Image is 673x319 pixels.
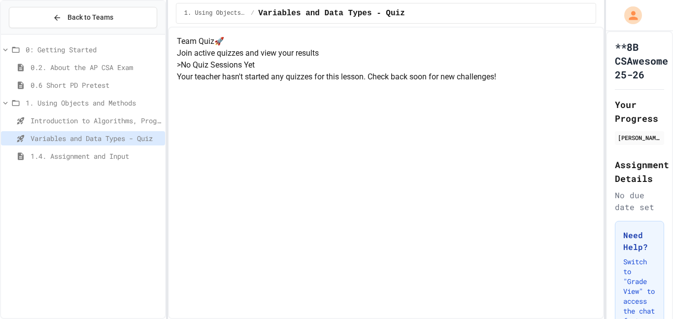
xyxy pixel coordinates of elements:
[615,189,664,213] div: No due date set
[31,62,161,72] span: 0.2. About the AP CSA Exam
[615,98,664,125] h2: Your Progress
[177,71,595,83] p: Your teacher hasn't started any quizzes for this lesson. Check back soon for new challenges!
[618,133,661,142] div: [PERSON_NAME]
[251,9,254,17] span: /
[31,115,161,126] span: Introduction to Algorithms, Programming, and Compilers
[26,44,161,55] span: 0: Getting Started
[31,133,161,143] span: Variables and Data Types - Quiz
[31,151,161,161] span: 1.4. Assignment and Input
[26,98,161,108] span: 1. Using Objects and Methods
[9,7,157,28] button: Back to Teams
[614,4,644,27] div: My Account
[177,59,595,71] h5: > No Quiz Sessions Yet
[258,7,405,19] span: Variables and Data Types - Quiz
[31,80,161,90] span: 0.6 Short PD Pretest
[615,40,668,81] h1: **8B CSAwesome 25-26
[615,158,664,185] h2: Assignment Details
[177,47,595,59] p: Join active quizzes and view your results
[623,229,656,253] h3: Need Help?
[177,35,595,47] h4: Team Quiz 🚀
[67,12,113,23] span: Back to Teams
[184,9,247,17] span: 1. Using Objects and Methods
